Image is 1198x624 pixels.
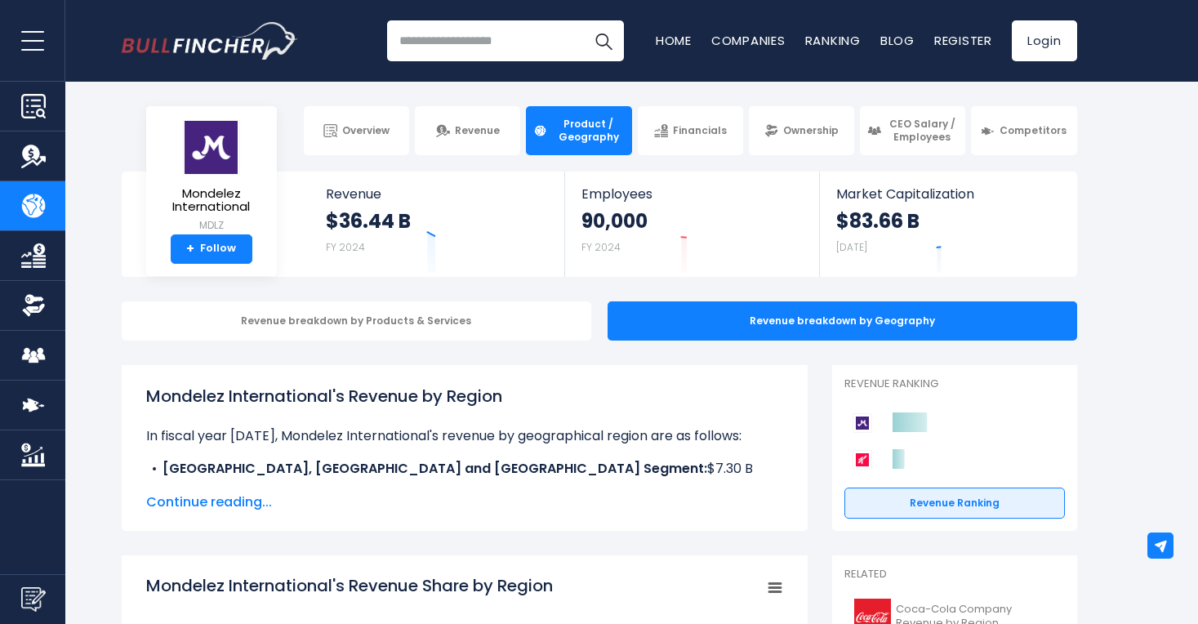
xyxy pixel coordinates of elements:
[820,172,1075,277] a: Market Capitalization $83.66 B [DATE]
[526,106,631,155] a: Product / Geography
[146,479,783,498] li: $13.31 B
[146,493,783,512] span: Continue reading...
[326,208,411,234] strong: $36.44 B
[565,172,819,277] a: Employees 90,000 FY 2024
[186,242,194,256] strong: +
[836,186,1058,202] span: Market Capitalization
[673,124,727,137] span: Financials
[836,208,920,234] strong: $83.66 B
[415,106,520,155] a: Revenue
[326,186,549,202] span: Revenue
[171,234,252,264] a: +Follow
[853,413,872,433] img: Mondelez International competitors logo
[934,32,992,49] a: Register
[146,574,553,597] tspan: Mondelez International's Revenue Share by Region
[159,187,264,214] span: Mondelez International
[1000,124,1067,137] span: Competitors
[310,172,565,277] a: Revenue $36.44 B FY 2024
[711,32,786,49] a: Companies
[638,106,743,155] a: Financials
[122,22,297,60] a: Go to homepage
[163,479,276,497] b: Europe Segment:
[326,240,365,254] small: FY 2024
[805,32,861,49] a: Ranking
[146,426,783,446] p: In fiscal year [DATE], Mondelez International's revenue by geographical region are as follows:
[844,488,1065,519] a: Revenue Ranking
[581,186,803,202] span: Employees
[656,32,692,49] a: Home
[146,384,783,408] h1: Mondelez International's Revenue by Region
[21,293,46,318] img: Ownership
[853,450,872,470] img: Kellanova competitors logo
[163,459,707,478] b: [GEOGRAPHIC_DATA], [GEOGRAPHIC_DATA] and [GEOGRAPHIC_DATA] Segment:
[122,301,591,341] div: Revenue breakdown by Products & Services
[581,208,648,234] strong: 90,000
[608,301,1077,341] div: Revenue breakdown by Geography
[146,459,783,479] li: $7.30 B
[552,118,624,143] span: Product / Geography
[304,106,409,155] a: Overview
[971,106,1076,155] a: Competitors
[749,106,854,155] a: Ownership
[860,106,965,155] a: CEO Salary / Employees
[159,218,264,233] small: MDLZ
[158,119,265,234] a: Mondelez International MDLZ
[1012,20,1077,61] a: Login
[581,240,621,254] small: FY 2024
[122,22,298,60] img: Bullfincher logo
[583,20,624,61] button: Search
[455,124,500,137] span: Revenue
[783,124,839,137] span: Ownership
[880,32,915,49] a: Blog
[844,568,1065,582] p: Related
[886,118,958,143] span: CEO Salary / Employees
[836,240,867,254] small: [DATE]
[342,124,390,137] span: Overview
[844,377,1065,391] p: Revenue Ranking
